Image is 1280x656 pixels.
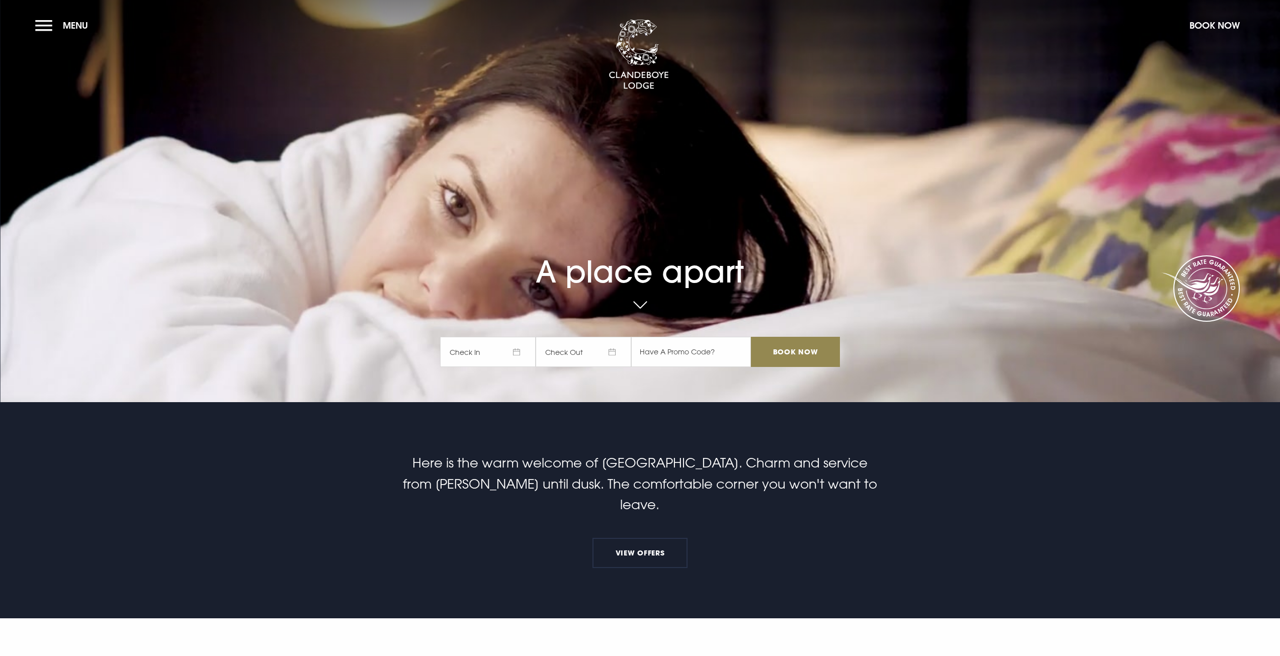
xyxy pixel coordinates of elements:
[440,214,839,290] h1: A place apart
[63,20,88,31] span: Menu
[631,337,751,367] input: Have A Promo Code?
[536,337,631,367] span: Check Out
[751,337,839,367] input: Book Now
[400,452,879,515] p: Here is the warm welcome of [GEOGRAPHIC_DATA]. Charm and service from [PERSON_NAME] until dusk. T...
[609,20,669,90] img: Clandeboye Lodge
[35,15,93,36] button: Menu
[592,538,687,568] a: View Offers
[440,337,536,367] span: Check In
[1184,15,1245,36] button: Book Now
